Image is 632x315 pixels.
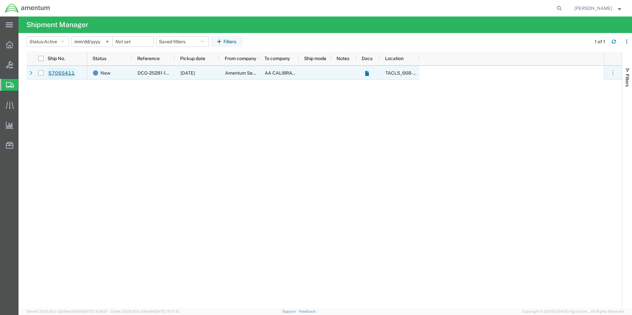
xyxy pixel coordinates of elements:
a: Feedback [299,309,316,313]
span: Server: 2025.20.0-32d5ea39505 [26,309,107,313]
span: Chad Fitzner [574,5,612,12]
input: Not set [72,37,112,47]
button: [PERSON_NAME] [574,4,623,12]
span: Docs [362,56,373,61]
span: AA CALIBRATION SERVICES [265,70,326,76]
span: Location [385,56,404,61]
img: logo [5,3,50,13]
span: Notes [336,56,349,61]
span: Active [44,39,57,44]
span: Client: 2025.20.0-314a16e [110,309,179,313]
a: 57065411 [48,68,75,79]
span: From company [225,56,256,61]
span: New [100,66,110,80]
span: Status [93,56,106,61]
span: Filters [625,74,630,87]
span: TACLS_668-St. Paul, MN [385,70,547,76]
span: 10/09/2025 [180,70,195,76]
span: DCO-25281-169271 [138,70,179,76]
span: To company [264,56,290,61]
span: Pickup date [180,56,205,61]
button: Saved filters [156,36,209,47]
span: Ship mode [304,56,326,61]
button: Filters [211,36,242,47]
span: Reference [137,56,160,61]
div: 1 of 1 [595,38,606,45]
h4: Shipment Manager [26,17,88,33]
span: Amentum Services, Inc. [225,70,275,76]
a: Support [282,309,299,313]
span: [DATE] 10:17:12 [154,309,179,313]
span: [DATE] 10:18:31 [83,309,107,313]
span: Ship No. [48,56,65,61]
input: Not set [113,37,153,47]
span: Copyright © [DATE]-[DATE] Agistix Inc., All Rights Reserved [522,309,624,314]
button: Status:Active [26,36,69,47]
